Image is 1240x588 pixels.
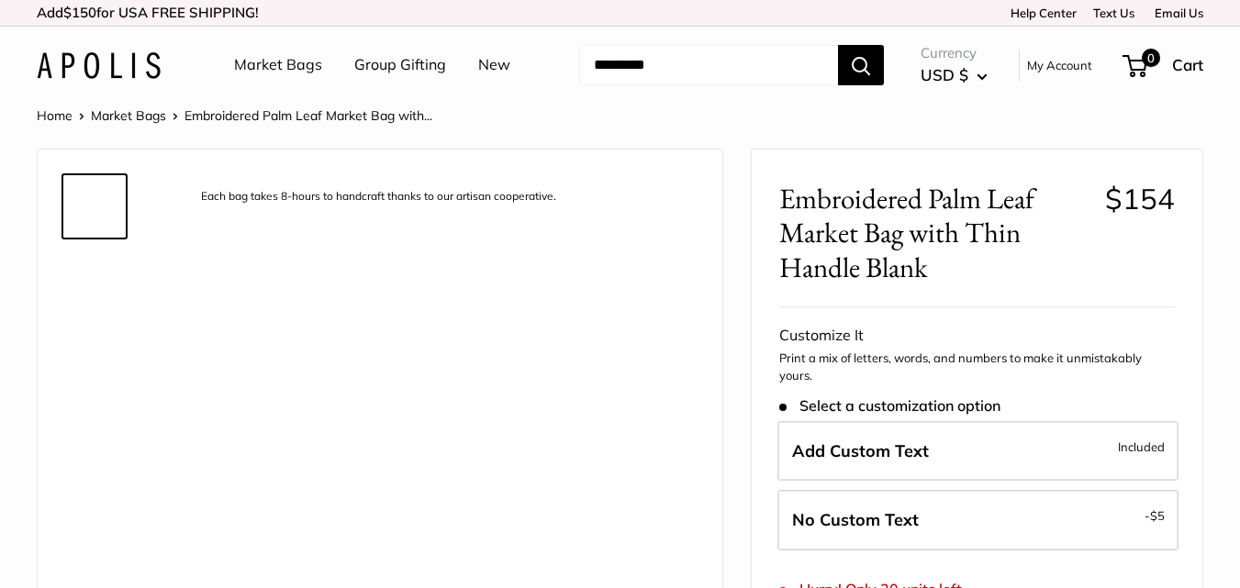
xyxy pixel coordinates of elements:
[921,40,988,66] span: Currency
[779,182,1091,284] span: Embroidered Palm Leaf Market Bag with Thin Handle Blank
[838,45,884,85] button: Search
[37,107,73,124] a: Home
[1142,49,1160,67] span: 0
[1150,508,1165,523] span: $5
[61,467,128,533] a: description_Sometimes the details speak for themselves
[779,349,1175,385] p: Print a mix of letters, words, and numbers to make it unmistakably yours.
[777,490,1179,550] label: Leave Blank
[792,509,919,530] span: No Custom Text
[63,4,96,21] span: $150
[184,107,432,124] span: Embroidered Palm Leaf Market Bag with...
[192,184,565,209] div: Each bag takes 8-hours to handcraft thanks to our artisan cooperative.
[579,45,838,85] input: Search...
[478,51,510,79] a: New
[921,61,988,90] button: USD $
[1004,6,1077,20] a: Help Center
[1145,505,1165,527] span: -
[921,65,968,84] span: USD $
[1027,54,1092,76] a: My Account
[1105,181,1175,216] span: $154
[792,440,929,461] span: Add Custom Text
[61,173,128,239] a: description_Each bag takes 8-hours to handcraft thanks to our artisan cooperative.
[61,320,128,386] a: Embroidered Palm Leaf Market Bag with Thin Handle Blank
[234,51,322,79] a: Market Bags
[61,247,128,313] a: description_A multi-layered motif with eight varying thread colors.
[1148,6,1203,20] a: Email Us
[1093,6,1134,20] a: Text Us
[779,397,1000,415] span: Select a customization option
[777,421,1179,482] label: Add Custom Text
[61,394,128,460] a: description_A multi-layered motif with eight varying thread colors.
[779,322,1175,349] div: Customize It
[91,107,166,124] a: Market Bags
[1172,55,1203,74] span: Cart
[1118,436,1165,458] span: Included
[37,52,161,79] img: Apolis
[354,51,446,79] a: Group Gifting
[1124,50,1203,80] a: 0 Cart
[37,104,432,128] nav: Breadcrumb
